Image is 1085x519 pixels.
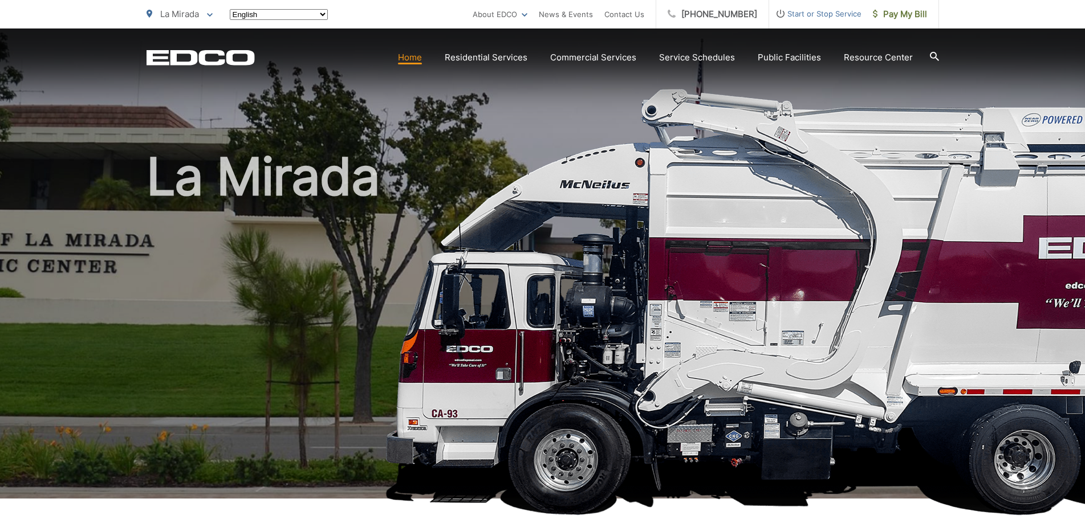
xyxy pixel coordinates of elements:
[160,9,199,19] span: La Mirada
[230,9,328,20] select: Select a language
[539,7,593,21] a: News & Events
[844,51,913,64] a: Resource Center
[445,51,527,64] a: Residential Services
[398,51,422,64] a: Home
[473,7,527,21] a: About EDCO
[604,7,644,21] a: Contact Us
[550,51,636,64] a: Commercial Services
[758,51,821,64] a: Public Facilities
[147,50,255,66] a: EDCD logo. Return to the homepage.
[873,7,927,21] span: Pay My Bill
[659,51,735,64] a: Service Schedules
[147,148,939,509] h1: La Mirada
